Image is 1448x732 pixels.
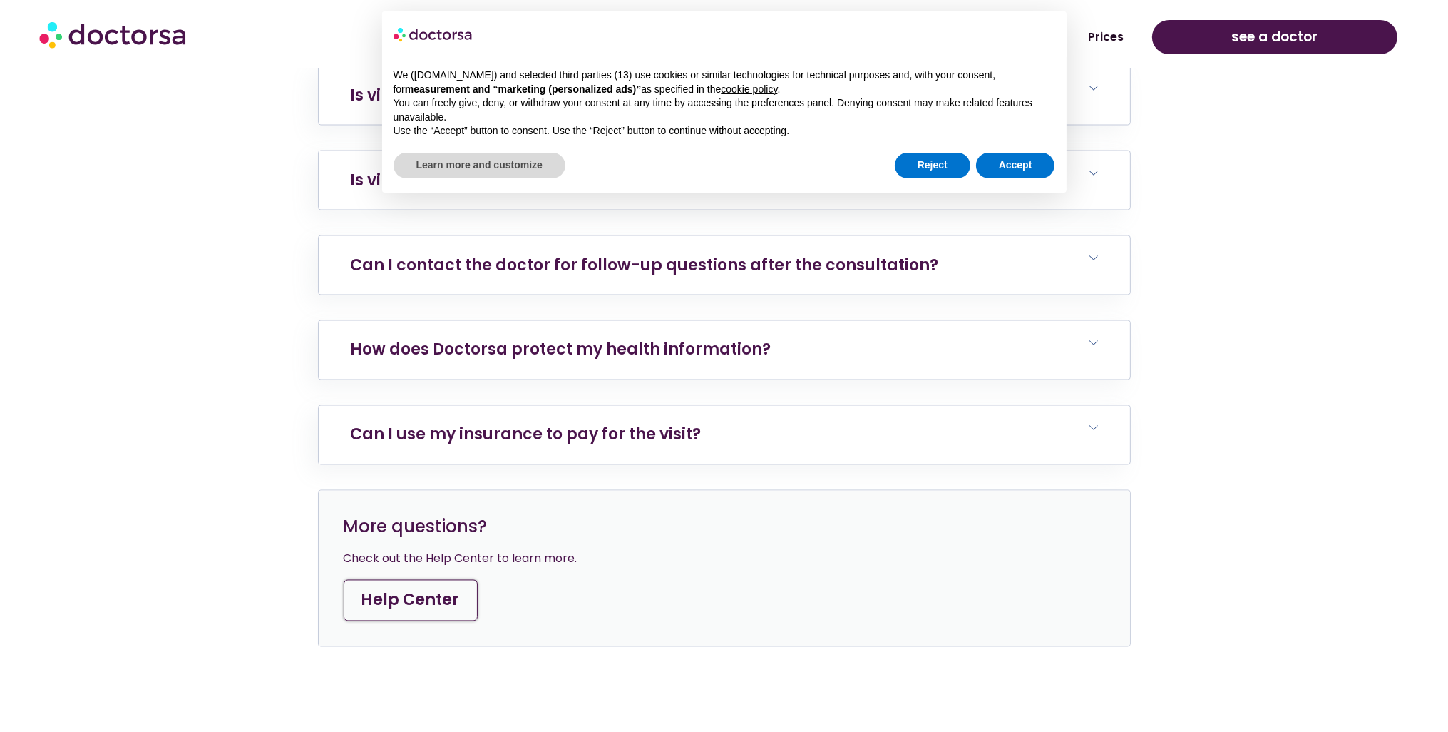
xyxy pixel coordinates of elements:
[1231,26,1318,49] span: see a doctor
[351,339,771,361] a: How does Doctorsa protect my health information?
[351,254,939,276] a: Can I contact the doctor for follow-up questions after the consultation?
[721,83,777,95] a: cookie policy
[319,66,1130,125] h6: Is virtual care for me?
[319,406,1130,464] h6: Can I use my insurance to pay for the visit?
[394,96,1055,124] p: You can freely give, deny, or withdraw your consent at any time by accessing the preferences pane...
[319,321,1130,380] h6: How does Doctorsa protect my health information?
[351,169,513,191] a: Is virtual care safe?
[976,153,1055,178] button: Accept
[351,424,702,446] a: Can I use my insurance to pay for the visit?
[344,580,478,621] a: Help Center
[344,549,1105,569] div: Check out the Help Center to learn more.
[405,83,641,95] strong: measurement and “marketing (personalized ads)”
[351,84,530,106] a: Is virtual care for me?
[895,153,970,178] button: Reject
[394,124,1055,138] p: Use the “Accept” button to consent. Use the “Reject” button to continue without accepting.
[394,68,1055,96] p: We ([DOMAIN_NAME]) and selected third parties (13) use cookies or similar technologies for techni...
[344,516,1105,539] h3: More questions?
[319,236,1130,295] h6: Can I contact the doctor for follow-up questions after the consultation?
[1074,21,1138,54] a: Prices
[394,153,565,178] button: Learn more and customize
[394,23,473,46] img: logo
[1152,20,1397,54] a: see a doctor
[319,151,1130,210] h6: Is virtual care safe?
